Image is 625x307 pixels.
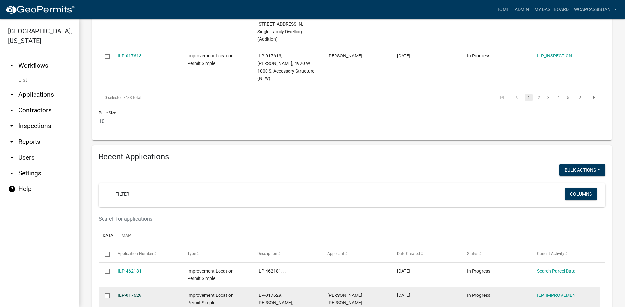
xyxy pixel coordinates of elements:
span: 0 selected / [105,95,125,100]
span: Applicant [327,252,344,256]
li: page 4 [553,92,563,103]
datatable-header-cell: Type [181,246,251,262]
button: Bulk Actions [559,164,605,176]
h4: Recent Applications [99,152,605,162]
span: Improvement Location Permit Simple [187,293,234,305]
i: arrow_drop_down [8,91,16,99]
span: Description [257,252,277,256]
a: go to previous page [510,94,523,101]
a: ILP-017629 [118,293,142,298]
a: 3 [544,94,552,101]
li: page 3 [544,92,553,103]
a: 5 [564,94,572,101]
a: ILP-462181 [118,268,142,274]
a: wcapcassistant [571,3,620,16]
span: Improvement Location Permit Simple [187,53,234,66]
a: ILP-017613 [118,53,142,58]
li: page 5 [563,92,573,103]
datatable-header-cell: Select [99,246,111,262]
i: arrow_drop_down [8,154,16,162]
a: Search Parcel Data [537,268,576,274]
span: In Progress [467,268,490,274]
span: Date Created [397,252,420,256]
span: Type [187,252,196,256]
span: 08/11/2025 [397,268,410,274]
datatable-header-cell: Applicant [321,246,391,262]
input: Search for applications [99,212,519,226]
span: 08/08/2025 [397,293,410,298]
a: go to last page [589,94,601,101]
a: go to first page [496,94,508,101]
datatable-header-cell: Description [251,246,321,262]
span: Current Activity [537,252,564,256]
a: Admin [512,3,532,16]
div: 483 total [99,89,299,106]
a: Home [494,3,512,16]
i: arrow_drop_up [8,62,16,70]
i: arrow_drop_down [8,106,16,114]
a: 4 [554,94,562,101]
i: arrow_drop_down [8,169,16,177]
datatable-header-cell: Application Number [111,246,181,262]
span: In Progress [467,293,490,298]
span: ILP-462181, , , [257,268,286,274]
span: Application Number [118,252,153,256]
i: help [8,185,16,193]
span: ILP-017613, Ramseyer, Dusty, 4920 W 1000 S, Accessory Structure (NEW) [257,53,314,81]
button: Columns [565,188,597,200]
a: 2 [535,94,543,101]
a: My Dashboard [532,3,571,16]
span: Status [467,252,478,256]
datatable-header-cell: Date Created [391,246,461,262]
i: arrow_drop_down [8,122,16,130]
datatable-header-cell: Status [461,246,531,262]
a: Data [99,226,117,247]
a: Map [117,226,135,247]
span: Laurance. Lane [327,293,364,305]
a: + Filter [106,188,135,200]
a: go to next page [574,94,587,101]
a: ILP_IMPROVEMENT [537,293,578,298]
datatable-header-cell: Current Activity [530,246,600,262]
li: page 1 [524,92,534,103]
span: Improvement Location Permit Simple [187,268,234,281]
span: Dustin [327,53,362,58]
span: 07/23/2025 [397,53,410,58]
span: In Progress [467,53,490,58]
i: arrow_drop_down [8,138,16,146]
a: 1 [525,94,533,101]
a: ILP_INSPECTION [537,53,572,58]
li: page 2 [534,92,544,103]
